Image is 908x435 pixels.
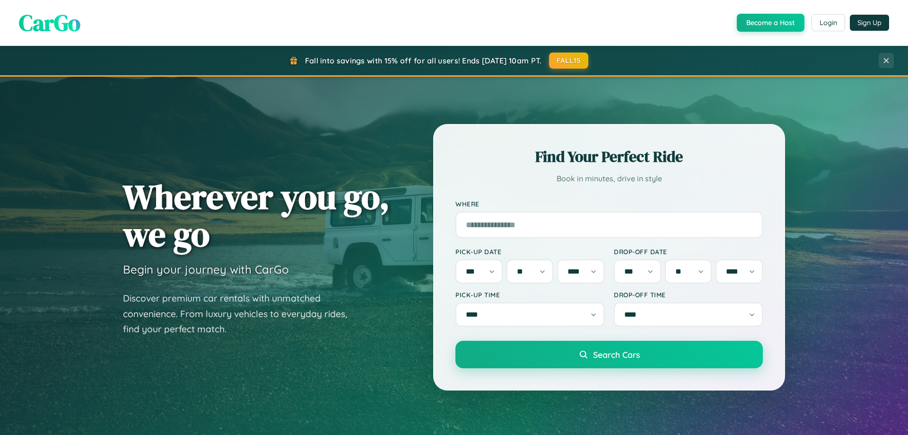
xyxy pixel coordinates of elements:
label: Pick-up Time [455,291,604,299]
span: Search Cars [593,349,640,360]
button: Become a Host [737,14,804,32]
h3: Begin your journey with CarGo [123,262,289,276]
span: Fall into savings with 15% off for all users! Ends [DATE] 10am PT. [305,56,542,65]
button: FALL15 [549,53,589,69]
p: Book in minutes, drive in style [455,172,763,186]
label: Drop-off Time [614,291,763,299]
p: Discover premium car rentals with unmatched convenience. From luxury vehicles to everyday rides, ... [123,291,359,337]
h2: Find Your Perfect Ride [455,146,763,167]
button: Sign Up [850,15,889,31]
label: Pick-up Date [455,248,604,256]
h1: Wherever you go, we go [123,178,390,253]
button: Search Cars [455,341,763,368]
label: Where [455,200,763,208]
span: CarGo [19,7,80,38]
button: Login [812,14,845,31]
label: Drop-off Date [614,248,763,256]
